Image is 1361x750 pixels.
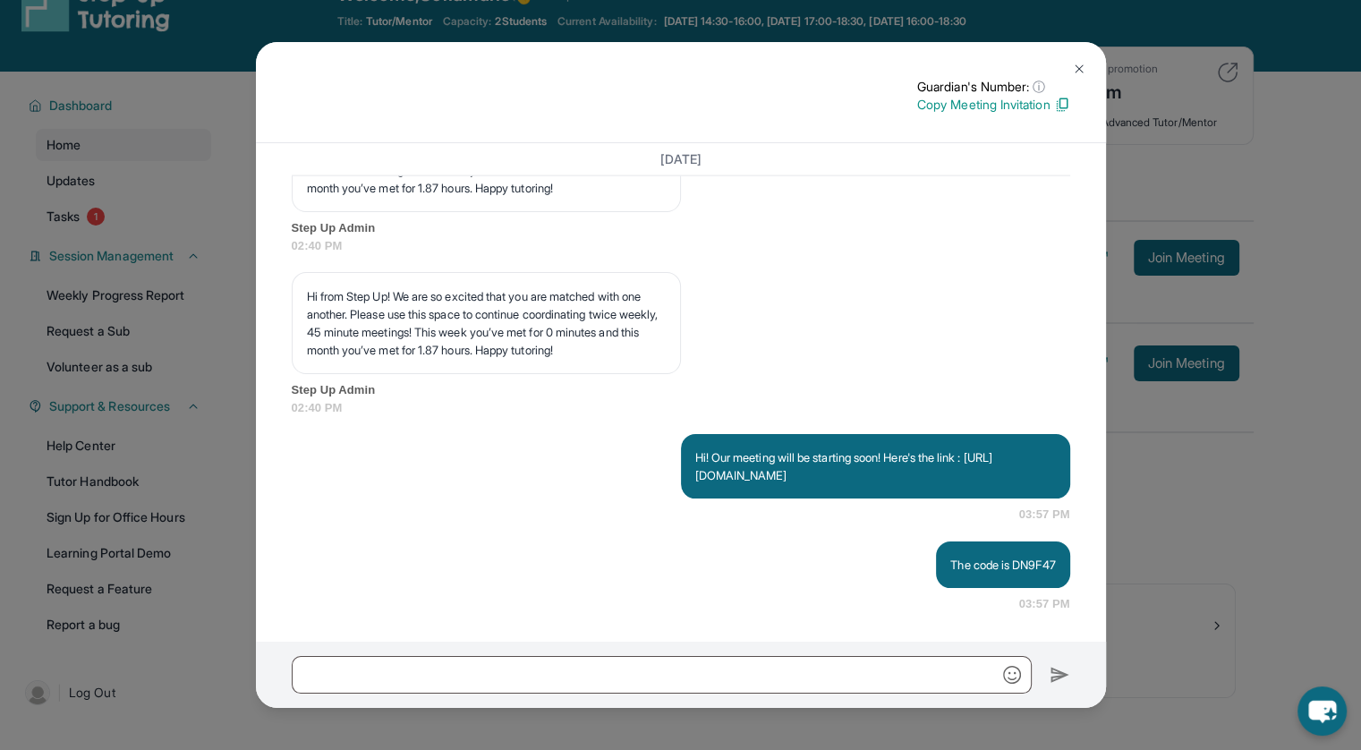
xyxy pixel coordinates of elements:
span: 03:57 PM [1019,506,1070,524]
span: Step Up Admin [292,219,1070,237]
p: Hi! Our meeting will be starting soon! Here's the link : [URL][DOMAIN_NAME] [695,448,1056,484]
p: Guardian's Number: [917,78,1070,96]
span: 02:40 PM [292,399,1070,417]
p: Copy Meeting Invitation [917,96,1070,114]
button: chat-button [1297,686,1347,736]
p: Hi from Step Up! We are so excited that you are matched with one another. Please use this space t... [307,287,666,359]
img: Send icon [1050,664,1070,686]
span: 03:57 PM [1019,595,1070,613]
img: Close Icon [1072,62,1086,76]
span: Step Up Admin [292,381,1070,399]
span: 02:40 PM [292,237,1070,255]
h3: [DATE] [292,150,1070,168]
span: ⓘ [1033,78,1045,96]
img: Copy Icon [1054,97,1070,113]
p: The code is DN9F47 [950,556,1055,574]
img: Emoji [1003,666,1021,684]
